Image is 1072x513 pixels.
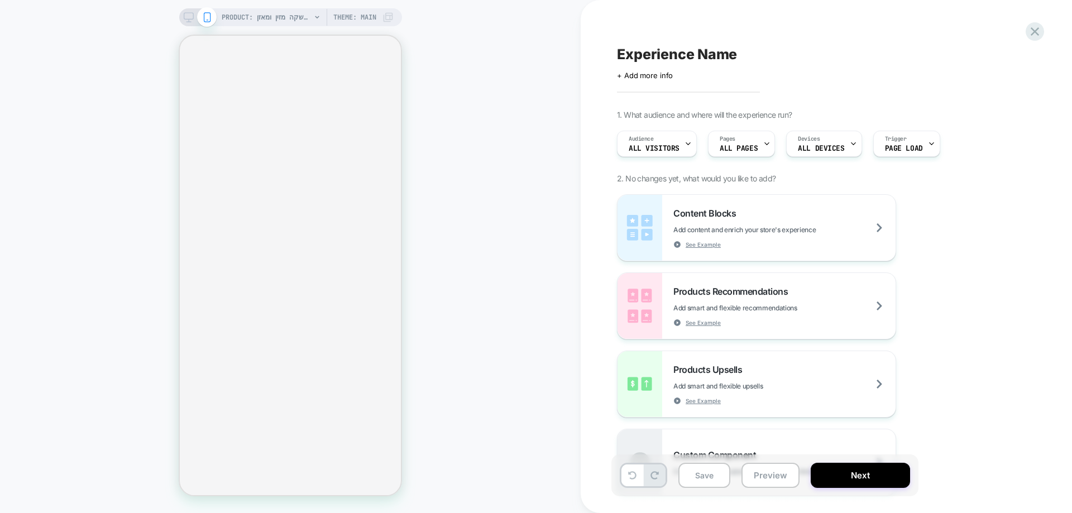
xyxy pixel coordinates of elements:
[686,319,721,327] span: See Example
[629,135,654,143] span: Audience
[673,364,748,375] span: Products Upsells
[885,145,923,152] span: Page Load
[617,46,737,63] span: Experience Name
[673,226,872,234] span: Add content and enrich your store's experience
[673,208,741,219] span: Content Blocks
[673,449,762,461] span: Custom Component
[720,135,735,143] span: Pages
[885,135,907,143] span: Trigger
[617,110,792,119] span: 1. What audience and where will the experience run?
[333,8,376,26] span: Theme: MAIN
[798,145,844,152] span: ALL DEVICES
[798,135,820,143] span: Devices
[673,382,819,390] span: Add smart and flexible upsells
[222,8,311,26] span: PRODUCT: שוקומאקה | משקה מזין ומאזן
[629,145,679,152] span: All Visitors
[617,174,776,183] span: 2. No changes yet, what would you like to add?
[617,71,673,80] span: + Add more info
[741,463,800,488] button: Preview
[720,145,758,152] span: ALL PAGES
[811,463,910,488] button: Next
[678,463,730,488] button: Save
[673,286,793,297] span: Products Recommendations
[673,304,853,312] span: Add smart and flexible recommendations
[686,241,721,248] span: See Example
[686,397,721,405] span: See Example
